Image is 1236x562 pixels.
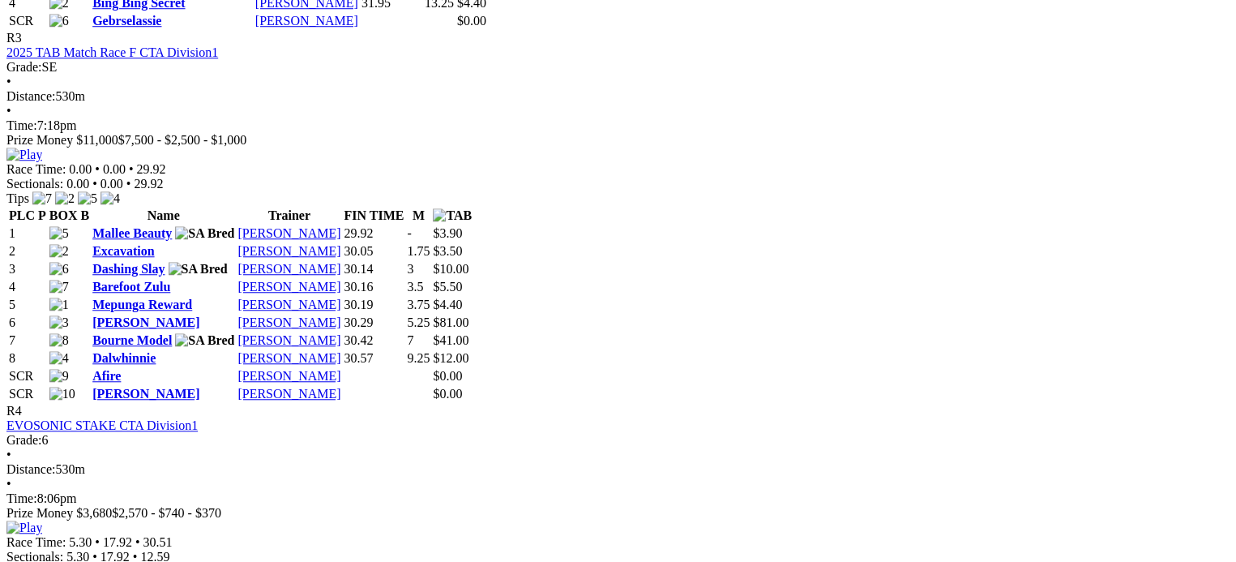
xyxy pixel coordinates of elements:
[237,280,340,294] a: [PERSON_NAME]
[6,433,42,447] span: Grade:
[6,491,1230,506] div: 8:06pm
[457,14,486,28] span: $0.00
[169,262,228,277] img: SA Bred
[92,208,235,224] th: Name
[407,333,413,347] text: 7
[8,350,47,367] td: 8
[92,387,199,401] a: [PERSON_NAME]
[92,333,172,347] a: Bourne Model
[237,244,340,258] a: [PERSON_NAME]
[6,448,11,461] span: •
[137,162,166,176] span: 29.92
[49,333,69,348] img: 8
[6,75,11,88] span: •
[6,89,1230,104] div: 530m
[6,418,198,432] a: EVOSONIC STAKE CTA Division1
[237,208,341,224] th: Trainer
[6,162,66,176] span: Race Time:
[92,244,154,258] a: Excavation
[6,191,29,205] span: Tips
[344,315,405,331] td: 30.29
[433,369,462,383] span: $0.00
[69,162,92,176] span: 0.00
[49,244,69,259] img: 2
[92,369,121,383] a: Afire
[92,262,165,276] a: Dashing Slay
[6,177,63,191] span: Sectionals:
[433,351,468,365] span: $12.00
[237,351,340,365] a: [PERSON_NAME]
[433,298,462,311] span: $4.40
[135,535,140,549] span: •
[103,535,132,549] span: 17.92
[92,177,97,191] span: •
[8,13,47,29] td: SCR
[407,262,413,276] text: 3
[344,332,405,349] td: 30.42
[8,225,47,242] td: 1
[55,191,75,206] img: 2
[8,368,47,384] td: SCR
[433,315,468,329] span: $81.00
[49,14,69,28] img: 6
[6,433,1230,448] div: 6
[175,226,234,241] img: SA Bred
[66,177,89,191] span: 0.00
[8,297,47,313] td: 5
[6,506,1230,521] div: Prize Money $3,680
[6,404,22,418] span: R4
[92,280,170,294] a: Barefoot Zulu
[101,177,123,191] span: 0.00
[8,261,47,277] td: 3
[8,279,47,295] td: 4
[344,279,405,295] td: 30.16
[237,387,340,401] a: [PERSON_NAME]
[6,491,37,505] span: Time:
[433,262,468,276] span: $10.00
[6,118,1230,133] div: 7:18pm
[407,351,430,365] text: 9.25
[6,45,218,59] a: 2025 TAB Match Race F CTA Division1
[407,298,430,311] text: 3.75
[112,506,221,520] span: $2,570 - $740 - $370
[8,315,47,331] td: 6
[49,351,69,366] img: 4
[433,226,462,240] span: $3.90
[49,262,69,277] img: 6
[92,351,156,365] a: Dalwhinnie
[6,535,66,549] span: Race Time:
[6,133,1230,148] div: Prize Money $11,000
[344,297,405,313] td: 30.19
[237,226,340,240] a: [PERSON_NAME]
[407,244,430,258] text: 1.75
[6,104,11,118] span: •
[433,333,468,347] span: $41.00
[49,208,78,222] span: BOX
[80,208,89,222] span: B
[407,315,430,329] text: 5.25
[8,386,47,402] td: SCR
[6,60,42,74] span: Grade:
[49,226,69,241] img: 5
[433,387,462,401] span: $0.00
[344,350,405,367] td: 30.57
[6,118,37,132] span: Time:
[129,162,134,176] span: •
[32,191,52,206] img: 7
[143,535,173,549] span: 30.51
[118,133,247,147] span: $7,500 - $2,500 - $1,000
[8,332,47,349] td: 7
[49,369,69,384] img: 9
[237,262,340,276] a: [PERSON_NAME]
[344,208,405,224] th: FIN TIME
[103,162,126,176] span: 0.00
[6,60,1230,75] div: SE
[92,298,192,311] a: Mepunga Reward
[6,521,42,535] img: Play
[6,89,55,103] span: Distance:
[344,225,405,242] td: 29.92
[126,177,131,191] span: •
[237,333,340,347] a: [PERSON_NAME]
[69,535,92,549] span: 5.30
[237,315,340,329] a: [PERSON_NAME]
